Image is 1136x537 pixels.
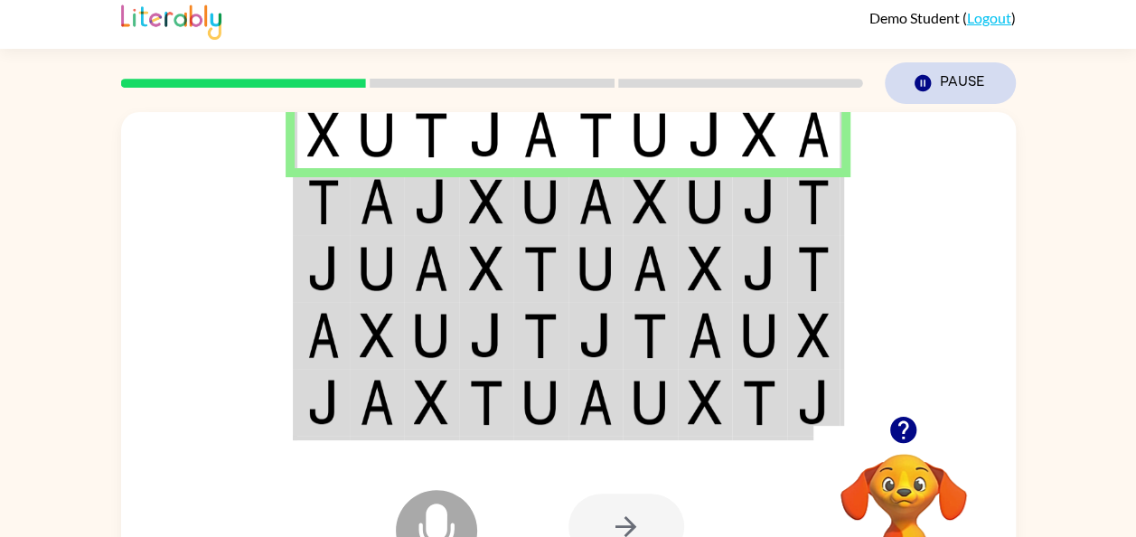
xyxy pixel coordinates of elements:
div: ( ) [869,9,1016,26]
img: a [797,112,830,157]
img: a [360,179,394,224]
a: Logout [967,9,1011,26]
img: x [688,380,722,425]
img: u [633,380,667,425]
img: a [360,380,394,425]
img: t [523,313,558,358]
img: a [578,380,613,425]
img: t [797,246,830,291]
img: t [797,179,830,224]
img: t [523,246,558,291]
img: a [307,313,340,358]
img: j [307,380,340,425]
img: x [742,112,776,157]
img: u [414,313,448,358]
img: x [469,179,503,224]
img: a [688,313,722,358]
img: j [742,246,776,291]
img: u [578,246,613,291]
img: u [633,112,667,157]
img: u [523,380,558,425]
img: x [797,313,830,358]
img: x [360,313,394,358]
img: u [360,112,394,157]
span: Demo Student [869,9,962,26]
img: j [688,112,722,157]
img: a [633,246,667,291]
img: t [469,380,503,425]
img: u [688,179,722,224]
img: u [523,179,558,224]
img: x [688,246,722,291]
img: x [414,380,448,425]
img: j [797,380,830,425]
img: j [742,179,776,224]
img: u [360,246,394,291]
img: x [469,246,503,291]
img: j [414,179,448,224]
img: j [469,112,503,157]
button: Pause [885,62,1016,104]
img: a [523,112,558,157]
img: t [578,112,613,157]
img: x [307,112,340,157]
img: j [307,246,340,291]
img: x [633,179,667,224]
img: t [633,313,667,358]
img: j [469,313,503,358]
img: a [414,246,448,291]
img: a [578,179,613,224]
img: t [414,112,448,157]
img: u [742,313,776,358]
img: j [578,313,613,358]
img: t [742,380,776,425]
img: t [307,179,340,224]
